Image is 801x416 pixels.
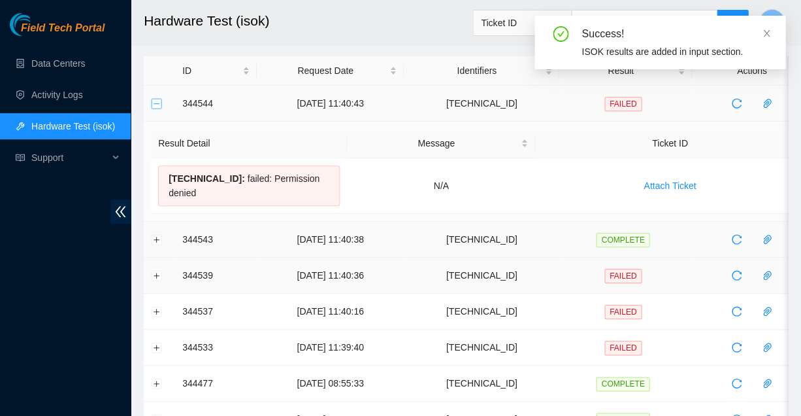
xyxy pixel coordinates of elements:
th: Result Detail [151,129,347,158]
span: COMPLETE [596,377,649,391]
span: FAILED [604,341,642,355]
button: reload [726,301,747,322]
span: FAILED [604,269,642,283]
span: paper-clip [757,270,777,281]
img: Akamai Technologies [10,13,66,36]
a: Hardware Test (isok) [31,121,115,131]
td: [DATE] 11:40:38 [257,222,404,258]
td: 344539 [175,258,257,294]
span: paper-clip [757,98,777,109]
td: [DATE] 11:40:36 [257,258,404,294]
a: Akamai TechnologiesField Tech Portal [10,24,105,41]
button: Collapse row [152,98,162,109]
td: 344537 [175,294,257,330]
div: ISOK results are added in input section. [581,44,770,59]
td: [TECHNICAL_ID] [404,294,559,330]
button: Expand row [152,234,162,245]
td: [DATE] 08:55:33 [257,366,404,402]
span: FAILED [604,97,642,111]
button: Expand row [152,378,162,389]
button: reload [726,93,747,114]
span: Ticket ID [481,13,563,33]
td: [TECHNICAL_ID] [404,86,559,122]
td: [TECHNICAL_ID] [404,258,559,294]
td: 344533 [175,330,257,366]
button: paper-clip [757,265,777,286]
span: reload [727,378,746,389]
button: Expand row [152,306,162,317]
span: Attach Ticket [644,179,696,193]
button: paper-clip [757,337,777,358]
td: [TECHNICAL_ID] [404,330,559,366]
input: Enter text here... [571,10,717,36]
button: paper-clip [757,301,777,322]
span: check-circle [553,26,568,42]
button: paper-clip [757,373,777,394]
td: N/A [347,158,535,214]
span: read [16,153,25,162]
td: 344477 [175,366,257,402]
span: paper-clip [757,342,777,353]
span: paper-clip [757,378,777,389]
button: reload [726,373,747,394]
span: reload [727,98,746,109]
a: Activity Logs [31,90,83,100]
button: reload [726,229,747,250]
td: [TECHNICAL_ID] [404,222,559,258]
span: reload [727,306,746,317]
td: [TECHNICAL_ID] [404,366,559,402]
span: close [762,29,771,38]
span: reload [727,270,746,281]
span: paper-clip [757,306,777,317]
button: reload [726,337,747,358]
button: Expand row [152,342,162,353]
span: [TECHNICAL_ID] : [169,173,245,184]
span: reload [727,342,746,353]
div: Success! [581,26,770,42]
td: [DATE] 11:40:16 [257,294,404,330]
span: double-left [110,199,131,224]
div: failed: Permission denied [158,165,340,206]
button: Attach Ticket [633,175,706,196]
span: paper-clip [757,234,777,245]
span: COMPLETE [596,233,649,247]
td: [DATE] 11:40:43 [257,86,404,122]
button: Expand row [152,270,162,281]
span: M [767,14,776,31]
span: Field Tech Portal [21,22,105,35]
button: search [717,10,748,36]
td: 344544 [175,86,257,122]
span: FAILED [604,305,642,319]
td: 344543 [175,222,257,258]
button: paper-clip [757,229,777,250]
a: Data Centers [31,58,85,69]
button: M [759,9,785,35]
button: reload [726,265,747,286]
button: paper-clip [757,93,777,114]
span: reload [727,234,746,245]
td: [DATE] 11:39:40 [257,330,404,366]
span: Support [31,145,108,171]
